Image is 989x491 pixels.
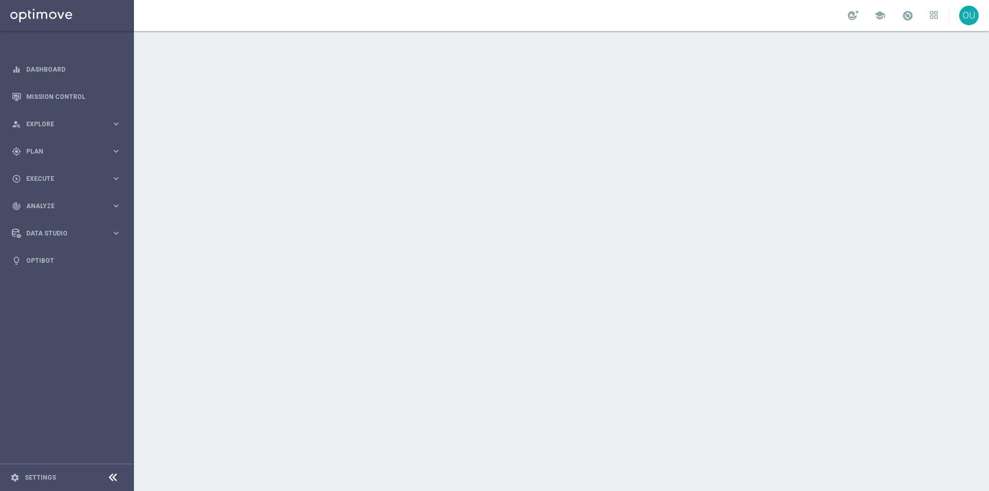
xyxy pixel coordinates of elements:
[11,65,122,74] button: equalizer Dashboard
[11,147,122,156] button: gps_fixed Plan keyboard_arrow_right
[12,174,21,183] i: play_circle_outline
[11,229,122,238] button: Data Studio keyboard_arrow_right
[25,475,56,481] a: Settings
[12,120,21,129] i: person_search
[12,174,111,183] div: Execute
[26,83,121,110] a: Mission Control
[10,473,20,482] i: settings
[111,146,121,156] i: keyboard_arrow_right
[26,176,111,182] span: Execute
[12,56,121,83] div: Dashboard
[111,201,121,211] i: keyboard_arrow_right
[11,120,122,128] button: person_search Explore keyboard_arrow_right
[12,147,21,156] i: gps_fixed
[11,93,122,101] button: Mission Control
[26,230,111,236] span: Data Studio
[111,174,121,183] i: keyboard_arrow_right
[26,121,111,127] span: Explore
[12,147,111,156] div: Plan
[959,6,979,25] div: OU
[111,119,121,129] i: keyboard_arrow_right
[11,175,122,183] button: play_circle_outline Execute keyboard_arrow_right
[12,65,21,74] i: equalizer
[26,247,121,274] a: Optibot
[11,257,122,265] button: lightbulb Optibot
[12,256,21,265] i: lightbulb
[12,120,111,129] div: Explore
[11,202,122,210] button: track_changes Analyze keyboard_arrow_right
[12,201,111,211] div: Analyze
[111,228,121,238] i: keyboard_arrow_right
[12,83,121,110] div: Mission Control
[874,10,885,21] span: school
[12,201,21,211] i: track_changes
[26,56,121,83] a: Dashboard
[26,203,111,209] span: Analyze
[12,247,121,274] div: Optibot
[12,229,111,238] div: Data Studio
[26,148,111,155] span: Plan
